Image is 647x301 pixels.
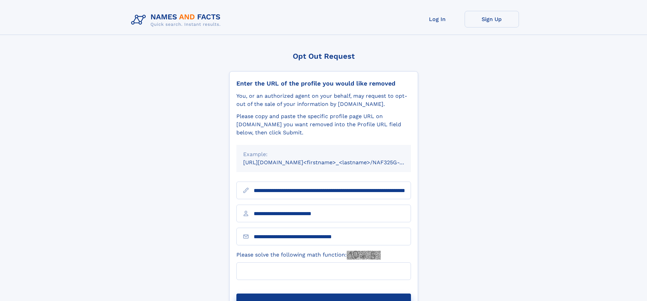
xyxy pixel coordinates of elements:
div: Example: [243,150,404,158]
img: Logo Names and Facts [128,11,226,29]
label: Please solve the following math function: [236,251,381,260]
div: You, or an authorized agent on your behalf, may request to opt-out of the sale of your informatio... [236,92,411,108]
small: [URL][DOMAIN_NAME]<firstname>_<lastname>/NAF325G-xxxxxxxx [243,159,424,166]
a: Sign Up [465,11,519,27]
div: Enter the URL of the profile you would like removed [236,80,411,87]
a: Log In [410,11,465,27]
div: Opt Out Request [229,52,418,60]
div: Please copy and paste the specific profile page URL on [DOMAIN_NAME] you want removed into the Pr... [236,112,411,137]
